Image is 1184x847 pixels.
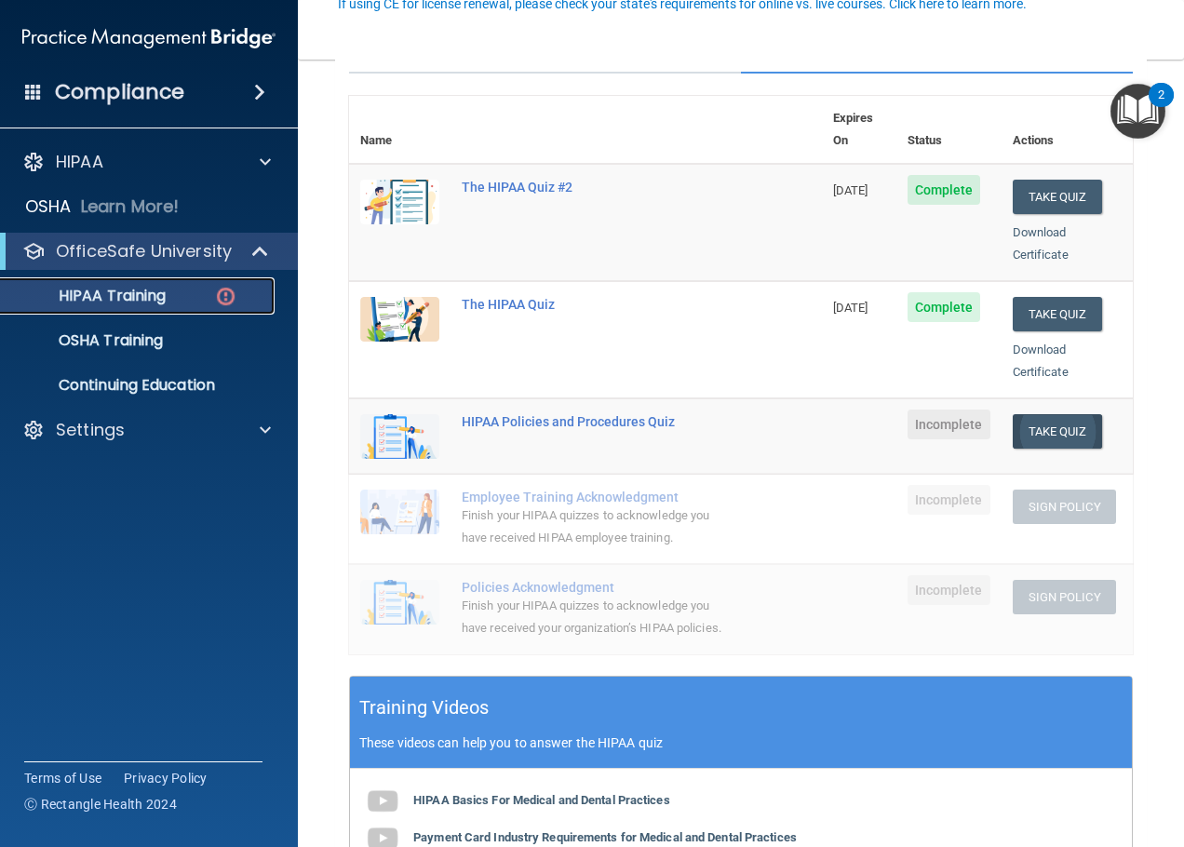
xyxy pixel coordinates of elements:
img: PMB logo [22,20,276,57]
button: Sign Policy [1013,580,1116,614]
th: Status [896,96,1002,164]
span: Incomplete [908,575,990,605]
button: Take Quiz [1013,180,1102,214]
button: Take Quiz [1013,414,1102,449]
a: HIPAA [22,151,271,173]
div: HIPAA Policies and Procedures Quiz [462,414,729,429]
a: Terms of Use [24,769,101,787]
button: Open Resource Center, 2 new notifications [1110,84,1165,139]
div: Finish your HIPAA quizzes to acknowledge you have received your organization’s HIPAA policies. [462,595,729,639]
img: danger-circle.6113f641.png [214,285,237,308]
div: Policies Acknowledgment [462,580,729,595]
p: HIPAA Training [12,287,166,305]
div: 2 [1158,95,1164,119]
b: HIPAA Basics For Medical and Dental Practices [413,793,670,807]
span: [DATE] [833,183,868,197]
p: HIPAA [56,151,103,173]
span: Incomplete [908,485,990,515]
p: OSHA Training [12,331,163,350]
button: Sign Policy [1013,490,1116,524]
b: Payment Card Industry Requirements for Medical and Dental Practices [413,830,797,844]
p: Learn More! [81,195,180,218]
p: Continuing Education [12,376,266,395]
p: OSHA [25,195,72,218]
a: OfficeSafe University [22,240,270,262]
a: Settings [22,419,271,441]
h4: Compliance [55,79,184,105]
p: Settings [56,419,125,441]
h5: Training Videos [359,692,490,724]
span: Incomplete [908,410,990,439]
div: The HIPAA Quiz #2 [462,180,729,195]
div: Finish your HIPAA quizzes to acknowledge you have received HIPAA employee training. [462,504,729,549]
span: Complete [908,175,981,205]
a: Privacy Policy [124,769,208,787]
div: Employee Training Acknowledgment [462,490,729,504]
span: [DATE] [833,301,868,315]
span: Complete [908,292,981,322]
p: These videos can help you to answer the HIPAA quiz [359,735,1123,750]
div: The HIPAA Quiz [462,297,729,312]
button: Take Quiz [1013,297,1102,331]
span: Ⓒ Rectangle Health 2024 [24,795,177,813]
a: Download Certificate [1013,225,1069,262]
th: Expires On [822,96,896,164]
a: Download Certificate [1013,343,1069,379]
th: Name [349,96,451,164]
th: Actions [1002,96,1133,164]
img: gray_youtube_icon.38fcd6cc.png [364,783,401,820]
p: OfficeSafe University [56,240,232,262]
